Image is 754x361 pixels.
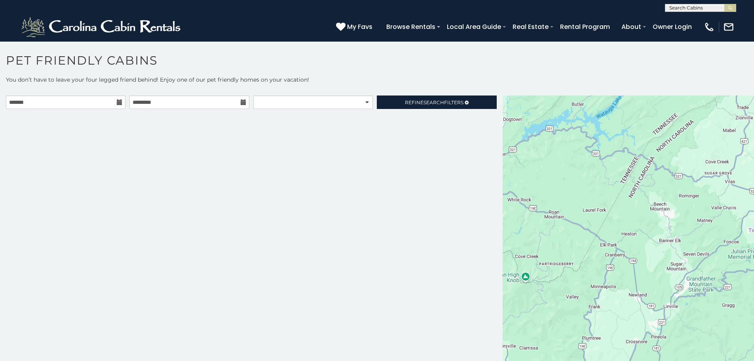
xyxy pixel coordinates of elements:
a: Real Estate [509,20,553,34]
a: Browse Rentals [382,20,439,34]
img: phone-regular-white.png [704,21,715,32]
img: White-1-2.png [20,15,184,39]
a: Owner Login [649,20,696,34]
a: Rental Program [556,20,614,34]
a: My Favs [336,22,374,32]
span: Search [424,99,444,105]
a: RefineSearchFilters [377,96,496,109]
img: mail-regular-white.png [723,21,734,32]
span: My Favs [347,22,372,32]
span: Refine Filters [405,99,463,105]
a: Local Area Guide [443,20,505,34]
a: About [617,20,645,34]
